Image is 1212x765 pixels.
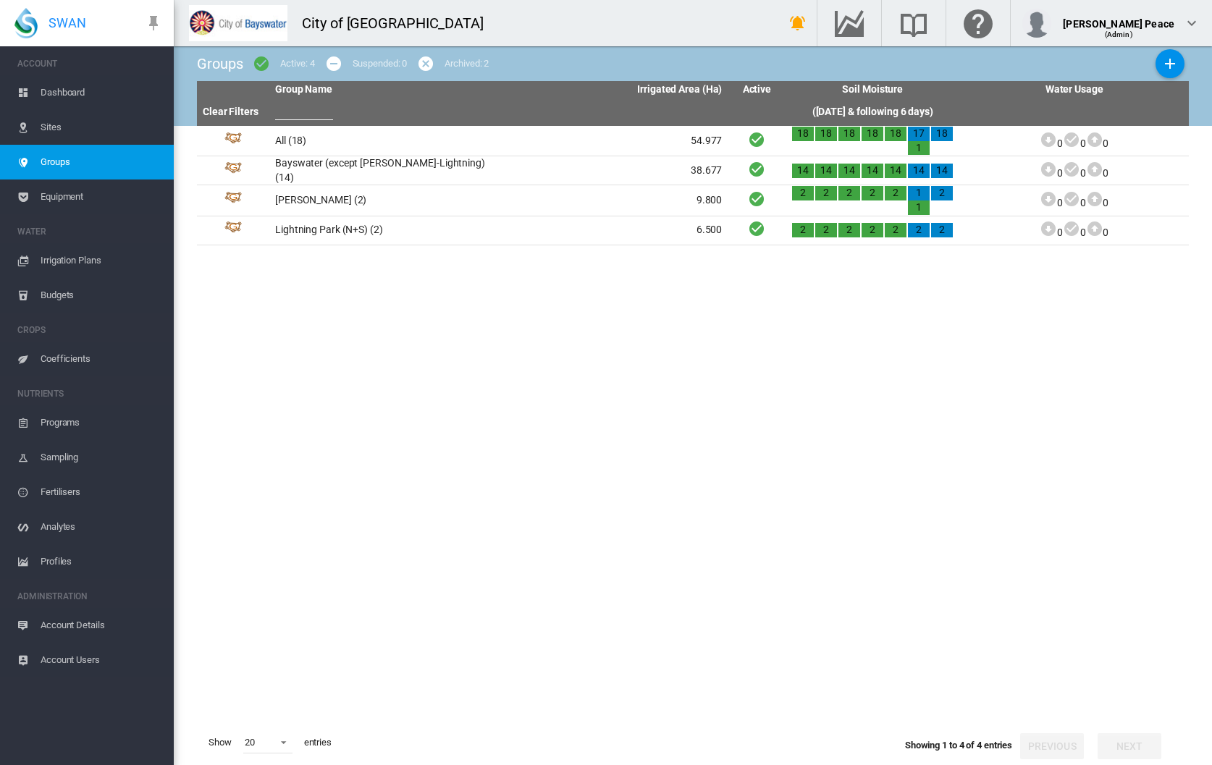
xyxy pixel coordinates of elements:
div: 18 [931,127,953,141]
md-icon: icon-pin [145,14,162,32]
md-icon: icon-chevron-down [1183,14,1200,32]
span: entries [298,730,337,755]
div: 2 [862,223,883,237]
div: 14 [792,164,814,178]
md-icon: icon-plus [1161,55,1179,72]
span: ADMINISTRATION [17,585,162,608]
td: Group Id: 1807 [197,156,269,185]
span: Water Usage [1045,83,1103,95]
div: 2 [862,186,883,200]
td: Group Id: 1806 [197,216,269,245]
md-icon: Search the knowledge base [896,14,931,32]
span: Equipment [41,179,162,214]
div: 14 [908,164,930,178]
td: [PERSON_NAME] (2) [269,185,499,215]
div: 2 [931,223,953,237]
i: Active [748,190,765,208]
span: Dashboard [41,75,162,110]
span: (Admin) [1105,30,1133,38]
span: Profiles [41,544,162,579]
img: 2Q== [189,5,287,41]
a: Clear Filters [203,106,258,117]
img: 4.svg [224,162,242,179]
span: Irrigation Plans [41,243,162,278]
div: 14 [815,164,837,178]
tr: Group Id: 1806 Lightning Park (N+S) (2) 6.500 Active 2 2 2 2 2 2 2 000 [197,216,1189,245]
span: Showing 1 to 4 of 4 entries [905,740,1012,751]
md-icon: icon-checkbox-marked-circle [253,55,270,72]
td: Lightning Park (N+S) (2) [269,216,499,245]
div: 2 [815,186,837,200]
span: Irrigated Area (Ha) [637,83,722,95]
img: 4.svg [224,192,242,209]
div: 2 [838,223,860,237]
button: icon-bell-ring [783,9,812,38]
div: 17 [908,127,930,141]
div: 18 [792,127,814,141]
span: Show [203,730,237,755]
span: Budgets [41,278,162,313]
span: 54.977 [691,135,722,146]
span: SWAN [49,14,86,32]
span: 0 0 0 [1040,138,1108,149]
div: [PERSON_NAME] Peace [1063,11,1174,25]
span: Groups [197,55,243,72]
span: WATER [17,220,162,243]
md-icon: icon-cancel [417,55,434,72]
span: ACCOUNT [17,52,162,75]
td: Bayswater (except [PERSON_NAME]-Lightning) (14) [269,156,499,185]
div: 1 [908,186,930,200]
div: Archived: 2 [445,57,489,70]
div: 14 [931,164,953,178]
tr: Group Id: 1807 Bayswater (except [PERSON_NAME]-Lightning) (14) 38.677 Active 14 14 14 14 14 14 14... [197,156,1189,185]
div: 2 [792,186,814,200]
span: Soil Moisture [842,83,903,95]
td: All (18) [269,126,499,156]
span: Account Details [41,608,162,643]
div: 18 [838,127,860,141]
div: 2 [931,186,953,200]
img: 4.svg [224,132,242,150]
div: 2 [885,186,906,200]
div: 14 [862,164,883,178]
div: 1 [908,141,930,156]
span: Analytes [41,510,162,544]
span: 0 0 0 [1040,167,1108,179]
span: 0 0 0 [1040,227,1108,238]
button: icon-cancel [411,49,440,78]
div: City of [GEOGRAPHIC_DATA] [302,13,497,33]
div: 20 [245,737,255,748]
div: Suspended: 0 [353,57,408,70]
md-icon: icon-minus-circle [325,55,342,72]
td: Group Id: 1822 [197,185,269,215]
span: Fertilisers [41,475,162,510]
div: 1 [908,200,930,215]
div: 14 [885,164,906,178]
span: 38.677 [691,164,722,176]
span: Programs [41,405,162,440]
i: Active [748,130,765,148]
th: Active [728,81,786,98]
td: Group Id: 11296 [197,126,269,156]
span: CROPS [17,318,162,342]
div: 2 [815,223,837,237]
img: profile.jpg [1022,9,1051,38]
th: Group Name [269,81,499,98]
div: 2 [792,223,814,237]
div: 18 [885,127,906,141]
div: 2 [838,186,860,200]
button: Next [1098,733,1161,759]
div: 2 [885,223,906,237]
div: 18 [815,127,837,141]
span: Coefficients [41,342,162,376]
span: ([DATE] & following 6 days) [812,106,933,117]
button: icon-checkbox-marked-circle [247,49,276,78]
md-icon: Click here for help [961,14,996,32]
span: 6.500 [697,224,723,235]
span: Account Users [41,643,162,677]
span: Sites [41,110,162,145]
span: NUTRIENTS [17,382,162,405]
div: 18 [862,127,883,141]
span: Sampling [41,440,162,475]
img: SWAN-Landscape-Logo-Colour-drop.png [14,8,38,38]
